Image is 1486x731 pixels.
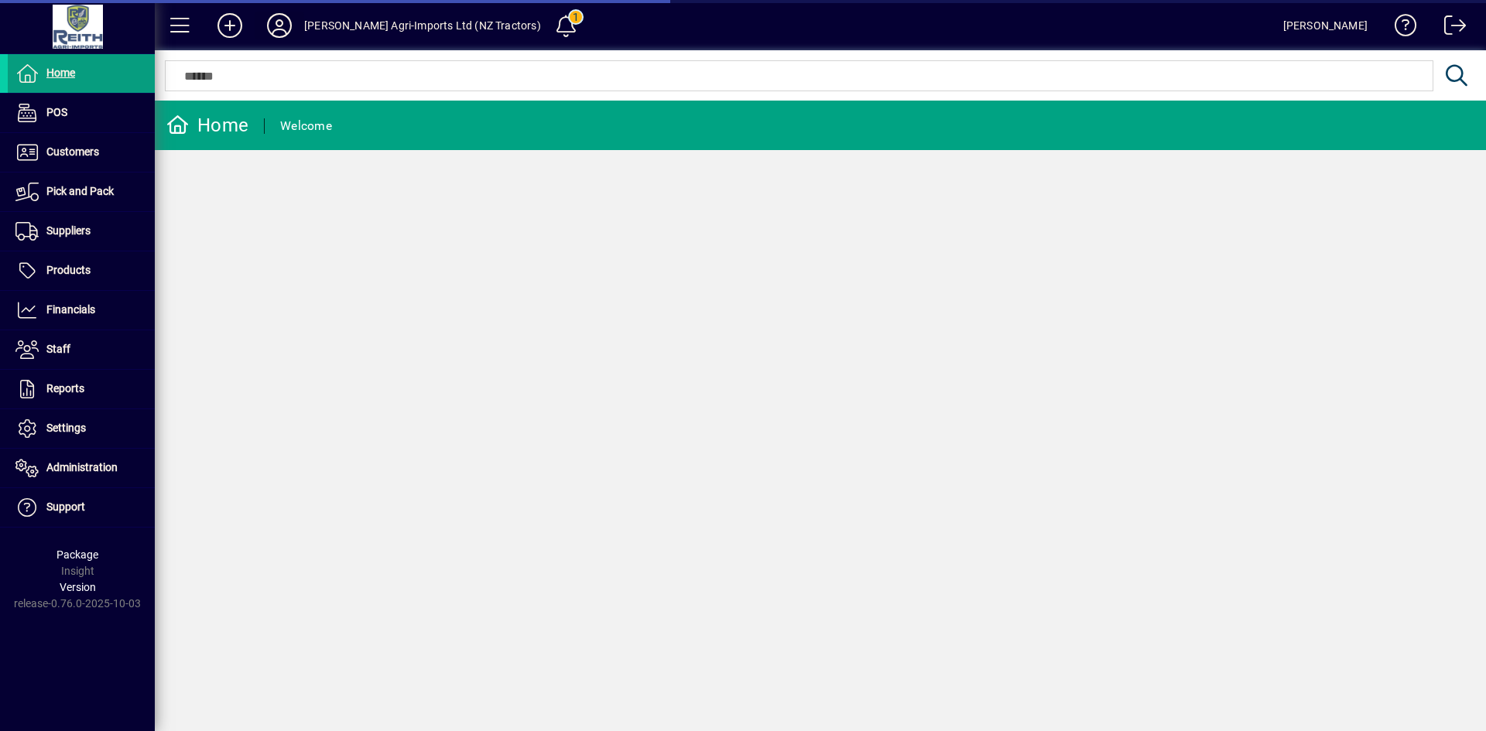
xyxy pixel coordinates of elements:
[205,12,255,39] button: Add
[255,12,304,39] button: Profile
[8,330,155,369] a: Staff
[46,224,91,237] span: Suppliers
[8,370,155,408] a: Reports
[46,145,99,158] span: Customers
[46,422,86,434] span: Settings
[8,449,155,487] a: Administration
[280,114,332,138] div: Welcome
[8,409,155,448] a: Settings
[166,113,248,138] div: Home
[8,94,155,132] a: POS
[8,133,155,172] a: Customers
[1433,3,1467,53] a: Logout
[46,106,67,118] span: POS
[1383,3,1417,53] a: Knowledge Base
[46,303,95,316] span: Financials
[304,13,541,38] div: [PERSON_NAME] Agri-Imports Ltd (NZ Tractors)
[8,291,155,330] a: Financials
[46,382,84,395] span: Reports
[8,251,155,290] a: Products
[46,67,75,79] span: Home
[46,343,70,355] span: Staff
[60,581,96,593] span: Version
[8,173,155,211] a: Pick and Pack
[1283,13,1368,38] div: [PERSON_NAME]
[46,500,85,513] span: Support
[46,461,118,473] span: Administration
[56,548,98,561] span: Package
[46,264,91,276] span: Products
[8,488,155,527] a: Support
[46,185,114,197] span: Pick and Pack
[8,212,155,251] a: Suppliers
